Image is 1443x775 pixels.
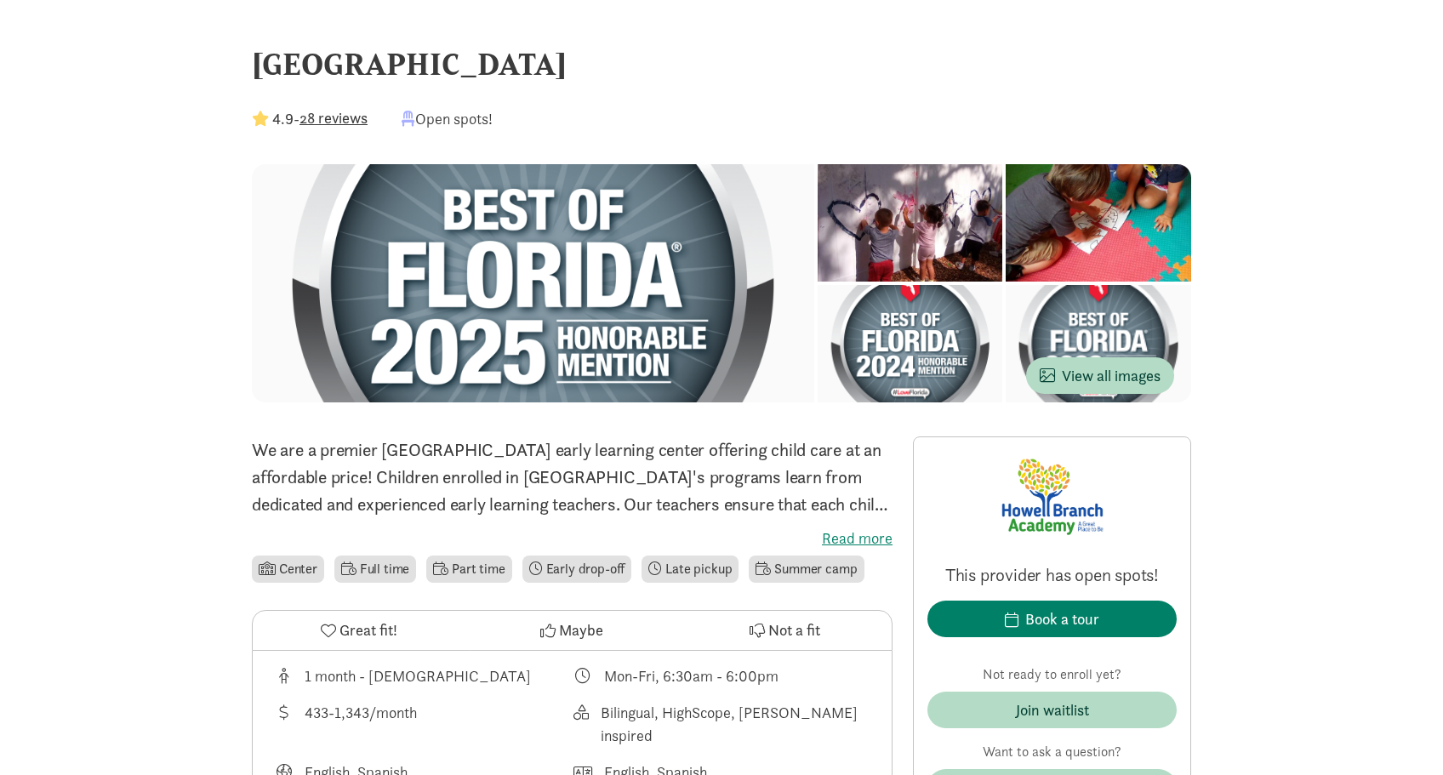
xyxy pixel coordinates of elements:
button: Book a tour [927,601,1177,637]
div: 433-1,343/month [305,701,417,747]
li: Late pickup [642,556,739,583]
span: Not a fit [768,618,820,641]
div: - [252,107,368,130]
button: Maybe [465,611,678,650]
div: Open spots! [402,107,493,130]
button: Great fit! [253,611,465,650]
div: Average tuition for this program [273,701,573,747]
div: Class schedule [573,664,872,687]
li: Summer camp [749,556,864,583]
button: Not a fit [679,611,892,650]
li: Early drop-off [522,556,632,583]
div: Bilingual, HighScope, [PERSON_NAME] inspired [601,701,871,747]
div: [GEOGRAPHIC_DATA] [252,41,1191,87]
span: Great fit! [339,618,397,641]
button: 28 reviews [299,106,368,129]
div: Book a tour [1025,607,1099,630]
p: We are a premier [GEOGRAPHIC_DATA] early learning center offering child care at an affordable pri... [252,436,893,518]
span: Maybe [559,618,603,641]
div: This provider's education philosophy [573,701,872,747]
li: Full time [334,556,416,583]
li: Part time [426,556,511,583]
p: Want to ask a question? [927,742,1177,762]
div: Join waitlist [1016,698,1089,721]
img: Provider logo [1001,451,1104,543]
p: Not ready to enroll yet? [927,664,1177,685]
button: View all images [1026,357,1174,394]
p: This provider has open spots! [927,563,1177,587]
button: Join waitlist [927,692,1177,728]
div: Age range for children that this provider cares for [273,664,573,687]
label: Read more [252,528,893,549]
strong: 4.9 [272,109,294,128]
span: View all images [1040,364,1161,387]
div: Mon-Fri, 6:30am - 6:00pm [604,664,779,687]
li: Center [252,556,324,583]
div: 1 month - [DEMOGRAPHIC_DATA] [305,664,531,687]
